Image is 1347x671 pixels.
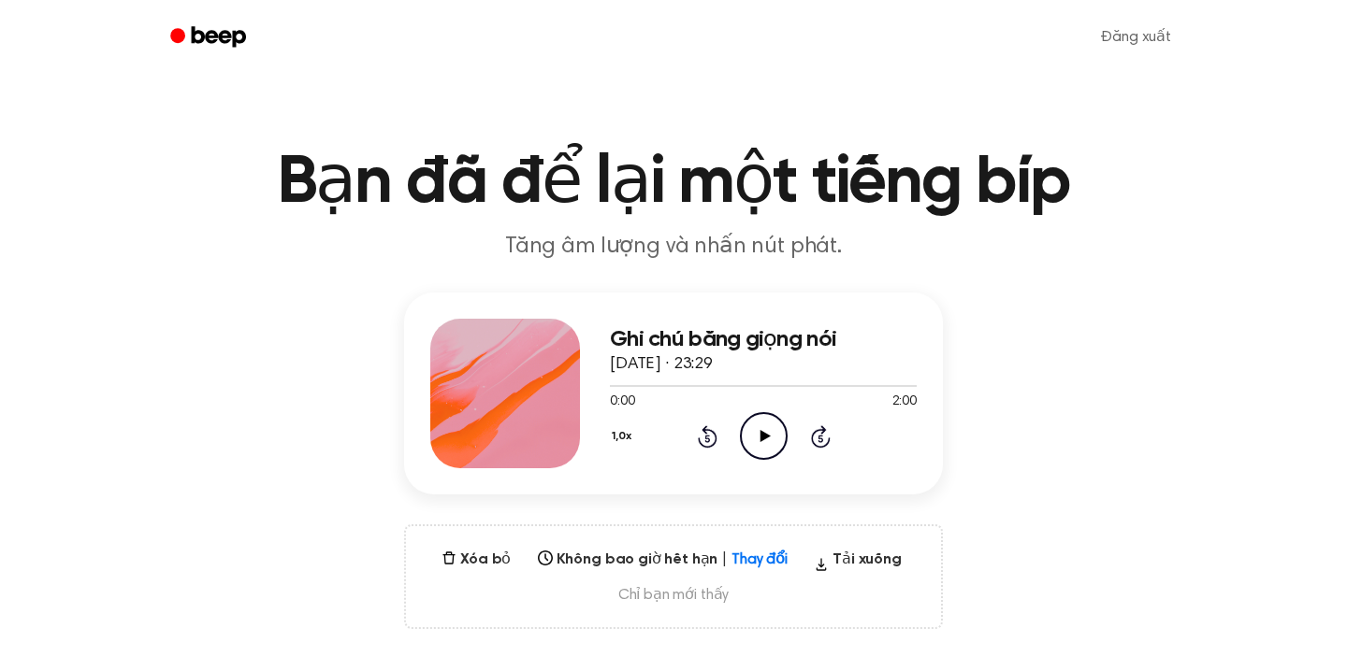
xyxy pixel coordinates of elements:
font: 0:00 [610,395,634,408]
a: Tiếng bíp [157,20,263,56]
button: Tải xuống [806,549,909,578]
font: 2:00 [892,395,917,408]
font: Bạn đã để lại một tiếng bíp [277,150,1071,217]
font: Tải xuống [833,552,902,567]
button: Xóa bỏ [434,549,518,571]
font: Ghi chú bằng giọng nói [610,328,836,350]
font: [DATE] · 23:29 [610,356,713,373]
a: Đăng xuất [1081,15,1190,60]
font: Chỉ bạn mới thấy [618,588,729,603]
font: 1,0x [612,431,630,442]
font: Tăng âm lượng và nhấn nút phát. [505,236,842,258]
font: Đăng xuất [1100,30,1171,45]
font: Xóa bỏ [460,552,511,567]
button: 1,0x [610,421,638,452]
